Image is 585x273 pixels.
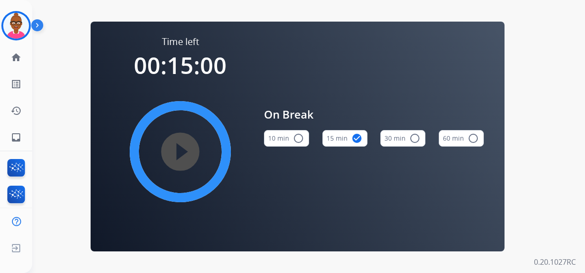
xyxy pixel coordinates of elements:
[322,130,367,147] button: 15 min
[11,52,22,63] mat-icon: home
[439,130,484,147] button: 60 min
[380,130,425,147] button: 30 min
[264,130,309,147] button: 10 min
[175,146,186,157] mat-icon: play_circle_filled
[11,132,22,143] mat-icon: inbox
[351,133,362,144] mat-icon: check_circle
[3,13,29,39] img: avatar
[468,133,479,144] mat-icon: radio_button_unchecked
[409,133,420,144] mat-icon: radio_button_unchecked
[162,35,199,48] span: Time left
[11,79,22,90] mat-icon: list_alt
[264,106,484,123] span: On Break
[534,256,576,267] p: 0.20.1027RC
[134,50,227,81] span: 00:15:00
[293,133,304,144] mat-icon: radio_button_unchecked
[11,105,22,116] mat-icon: history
